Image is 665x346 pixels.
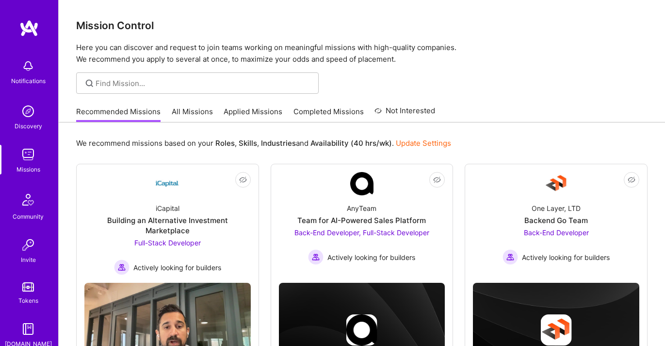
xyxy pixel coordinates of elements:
[18,235,38,255] img: Invite
[18,56,38,76] img: bell
[522,252,610,262] span: Actively looking for builders
[279,172,445,270] a: Company LogoAnyTeamTeam for AI-Powered Sales PlatformBack-End Developer, Full-Stack Developer Act...
[133,262,221,273] span: Actively looking for builders
[18,295,38,306] div: Tokens
[16,164,40,174] div: Missions
[16,188,40,211] img: Community
[134,239,201,247] span: Full-Stack Developer
[239,176,247,184] i: icon EyeClosed
[374,105,435,122] a: Not Interested
[541,314,572,346] img: Company logo
[96,78,311,88] input: Find Mission...
[76,19,648,32] h3: Mission Control
[628,176,635,184] i: icon EyeClosed
[172,106,213,122] a: All Missions
[524,228,589,237] span: Back-End Developer
[21,255,36,265] div: Invite
[11,76,46,86] div: Notifications
[13,211,44,222] div: Community
[215,138,235,148] b: Roles
[84,215,251,236] div: Building an Alternative Investment Marketplace
[76,138,451,148] p: We recommend missions based on your , , and .
[15,121,42,131] div: Discovery
[346,314,377,346] img: Company logo
[297,215,426,225] div: Team for AI-Powered Sales Platform
[545,172,568,195] img: Company Logo
[76,42,648,65] p: Here you can discover and request to join teams working on meaningful missions with high-quality ...
[84,78,95,89] i: icon SearchGrey
[19,19,39,37] img: logo
[18,102,38,121] img: discovery
[156,203,179,213] div: iCapital
[308,249,324,265] img: Actively looking for builders
[18,319,38,339] img: guide book
[294,228,429,237] span: Back-End Developer, Full-Stack Developer
[350,172,373,195] img: Company Logo
[261,138,296,148] b: Industries
[156,172,179,195] img: Company Logo
[310,138,392,148] b: Availability (40 hrs/wk)
[18,145,38,164] img: teamwork
[76,106,161,122] a: Recommended Missions
[84,172,251,275] a: Company LogoiCapitalBuilding an Alternative Investment MarketplaceFull-Stack Developer Actively l...
[473,172,639,270] a: Company LogoOne Layer, LTDBackend Go TeamBack-End Developer Actively looking for buildersActively...
[293,106,364,122] a: Completed Missions
[327,252,415,262] span: Actively looking for builders
[503,249,518,265] img: Actively looking for builders
[239,138,257,148] b: Skills
[433,176,441,184] i: icon EyeClosed
[347,203,376,213] div: AnyTeam
[22,282,34,292] img: tokens
[396,138,451,148] a: Update Settings
[114,259,130,275] img: Actively looking for builders
[224,106,282,122] a: Applied Missions
[532,203,581,213] div: One Layer, LTD
[524,215,588,225] div: Backend Go Team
